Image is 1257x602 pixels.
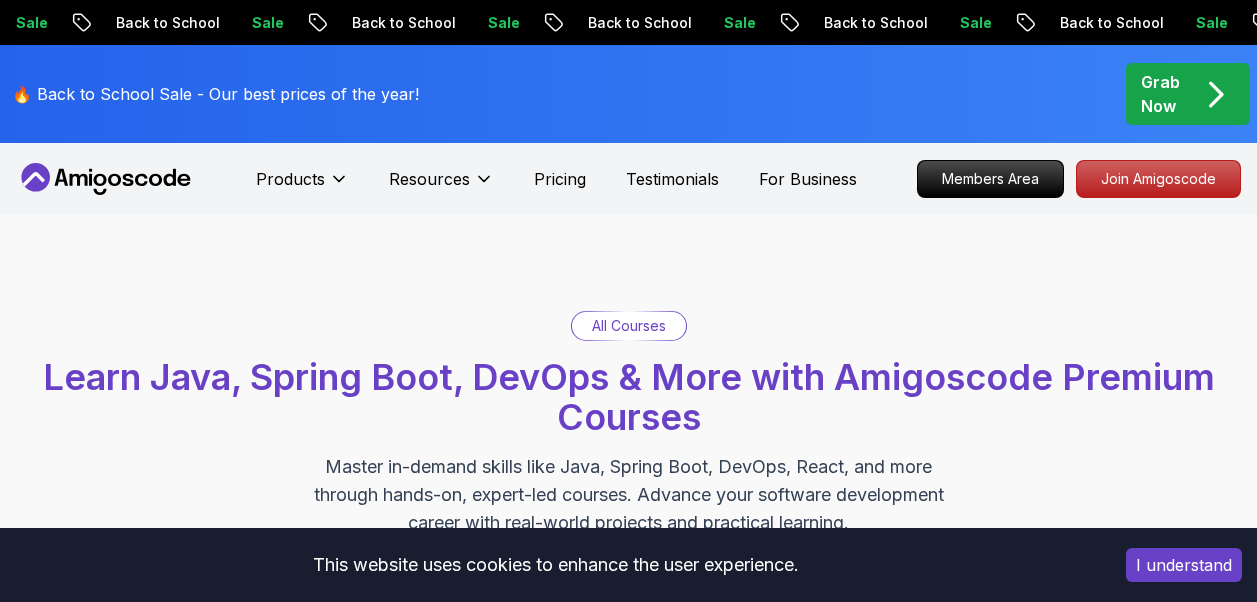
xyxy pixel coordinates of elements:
p: Join Amigoscode [1077,161,1240,197]
p: All Courses [592,316,666,336]
button: Accept cookies [1126,548,1242,582]
a: Members Area [917,160,1064,198]
a: Testimonials [626,167,719,191]
p: Members Area [918,161,1063,197]
p: Back to School [559,13,695,33]
p: Sale [459,13,523,33]
a: Join Amigoscode [1076,160,1241,198]
p: Sale [931,13,995,33]
p: Resources [389,167,470,191]
a: For Business [759,167,857,191]
p: Sale [1167,13,1231,33]
p: Back to School [323,13,459,33]
button: Products [256,167,349,207]
p: Sale [223,13,287,33]
p: Products [256,167,325,191]
a: Pricing [534,167,586,191]
p: Grab Now [1141,70,1180,118]
button: Resources [389,167,494,207]
div: This website uses cookies to enhance the user experience. [15,543,1096,587]
p: 🔥 Back to School Sale - Our best prices of the year! [12,82,419,106]
p: Master in-demand skills like Java, Spring Boot, DevOps, React, and more through hands-on, expert-... [293,453,965,537]
p: Back to School [795,13,931,33]
p: Back to School [1031,13,1167,33]
p: Back to School [87,13,223,33]
p: Sale [695,13,759,33]
span: Learn Java, Spring Boot, DevOps & More with Amigoscode Premium Courses [43,355,1215,439]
